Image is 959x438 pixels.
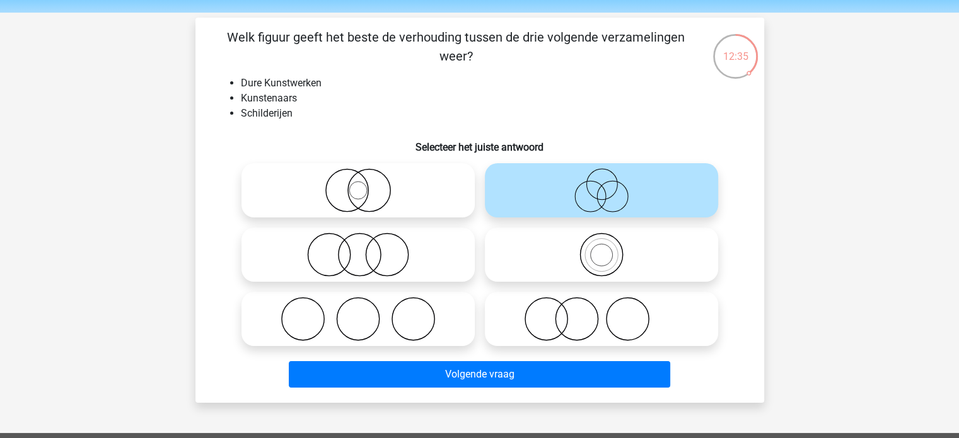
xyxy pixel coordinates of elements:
[241,106,744,121] li: Schilderijen
[289,361,670,388] button: Volgende vraag
[241,91,744,106] li: Kunstenaars
[241,76,744,91] li: Dure Kunstwerken
[216,131,744,153] h6: Selecteer het juiste antwoord
[712,33,759,64] div: 12:35
[216,28,697,66] p: Welk figuur geeft het beste de verhouding tussen de drie volgende verzamelingen weer?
